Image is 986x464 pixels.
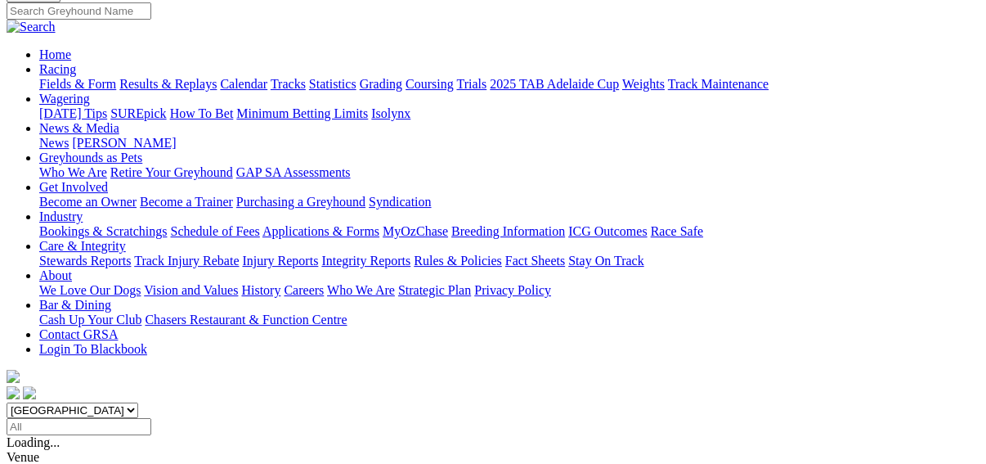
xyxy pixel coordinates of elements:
[7,2,151,20] input: Search
[7,435,60,449] span: Loading...
[39,92,90,106] a: Wagering
[406,77,454,91] a: Coursing
[170,224,259,238] a: Schedule of Fees
[474,283,551,297] a: Privacy Policy
[39,165,979,180] div: Greyhounds as Pets
[236,195,365,209] a: Purchasing a Greyhound
[39,298,111,312] a: Bar & Dining
[321,254,410,268] a: Integrity Reports
[505,254,565,268] a: Fact Sheets
[7,386,20,399] img: facebook.svg
[309,77,356,91] a: Statistics
[7,370,20,383] img: logo-grsa-white.png
[39,136,979,151] div: News & Media
[39,283,979,298] div: About
[383,224,448,238] a: MyOzChase
[39,121,119,135] a: News & Media
[39,195,137,209] a: Become an Owner
[140,195,233,209] a: Become a Trainer
[39,77,979,92] div: Racing
[236,106,368,120] a: Minimum Betting Limits
[668,77,769,91] a: Track Maintenance
[110,106,166,120] a: SUREpick
[242,254,318,268] a: Injury Reports
[39,224,979,239] div: Industry
[39,313,979,327] div: Bar & Dining
[72,136,176,150] a: [PERSON_NAME]
[456,77,486,91] a: Trials
[327,283,395,297] a: Who We Are
[568,254,643,268] a: Stay On Track
[262,224,379,238] a: Applications & Forms
[241,283,280,297] a: History
[7,418,151,435] input: Select date
[39,195,979,209] div: Get Involved
[39,209,83,223] a: Industry
[39,77,116,91] a: Fields & Form
[271,77,306,91] a: Tracks
[414,254,502,268] a: Rules & Policies
[39,165,107,179] a: Who We Are
[39,47,71,61] a: Home
[39,224,167,238] a: Bookings & Scratchings
[622,77,665,91] a: Weights
[119,77,217,91] a: Results & Replays
[490,77,619,91] a: 2025 TAB Adelaide Cup
[369,195,431,209] a: Syndication
[568,224,647,238] a: ICG Outcomes
[134,254,239,268] a: Track Injury Rebate
[170,106,234,120] a: How To Bet
[39,106,979,121] div: Wagering
[39,106,107,120] a: [DATE] Tips
[7,20,56,34] img: Search
[144,283,238,297] a: Vision and Values
[39,268,72,282] a: About
[39,151,142,164] a: Greyhounds as Pets
[145,313,347,327] a: Chasers Restaurant & Function Centre
[39,239,126,253] a: Care & Integrity
[451,224,565,238] a: Breeding Information
[39,254,979,268] div: Care & Integrity
[360,77,402,91] a: Grading
[284,283,324,297] a: Careers
[650,224,702,238] a: Race Safe
[39,313,141,327] a: Cash Up Your Club
[371,106,410,120] a: Isolynx
[39,62,76,76] a: Racing
[398,283,471,297] a: Strategic Plan
[236,165,351,179] a: GAP SA Assessments
[39,342,147,356] a: Login To Blackbook
[39,254,131,268] a: Stewards Reports
[39,136,69,150] a: News
[110,165,233,179] a: Retire Your Greyhound
[39,283,141,297] a: We Love Our Dogs
[23,386,36,399] img: twitter.svg
[39,327,118,341] a: Contact GRSA
[39,180,108,194] a: Get Involved
[220,77,267,91] a: Calendar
